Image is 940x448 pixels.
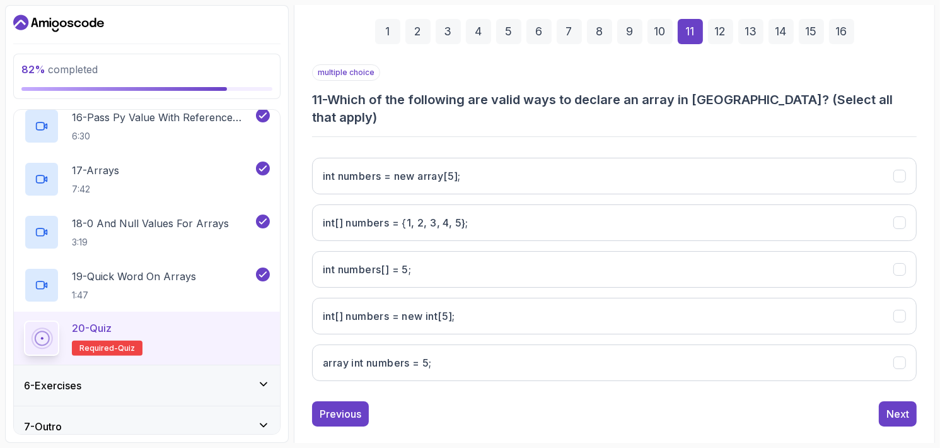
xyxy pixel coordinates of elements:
button: 19-Quick Word On Arrays1:47 [24,268,270,303]
p: 3:19 [72,236,229,249]
span: completed [21,63,98,76]
p: 1:47 [72,289,196,302]
button: int[] numbers = {1, 2, 3, 4, 5}; [312,204,917,241]
div: 15 [799,19,824,44]
div: 1 [375,19,400,44]
p: 7:42 [72,183,119,196]
h3: int numbers[] = 5; [323,262,411,277]
div: 5 [496,19,521,44]
button: 18-0 And Null Values For Arrays3:19 [24,215,270,250]
div: 6 [526,19,552,44]
h3: 7 - Outro [24,419,62,434]
a: Dashboard [13,13,104,33]
div: 11 [678,19,703,44]
button: array int numbers = 5; [312,345,917,381]
p: 16 - Pass Py Value With Reference Types [72,110,253,125]
button: int numbers = new array[5]; [312,158,917,194]
div: 16 [829,19,854,44]
span: 82 % [21,63,45,76]
span: Required- [79,343,118,353]
h3: int[] numbers = {1, 2, 3, 4, 5}; [323,215,468,230]
span: quiz [118,343,135,353]
div: 7 [557,19,582,44]
div: 13 [738,19,763,44]
div: 12 [708,19,733,44]
div: 3 [436,19,461,44]
p: 20 - Quiz [72,321,112,336]
h3: 11 - Which of the following are valid ways to declare an array in [GEOGRAPHIC_DATA]? (Select all ... [312,91,917,126]
h3: array int numbers = 5; [323,355,432,370]
div: 4 [466,19,491,44]
p: 19 - Quick Word On Arrays [72,269,196,284]
button: int[] numbers = new int[5]; [312,298,917,334]
button: int numbers[] = 5; [312,251,917,288]
div: 8 [587,19,612,44]
button: 20-QuizRequired-quiz [24,321,270,356]
button: 6-Exercises [14,365,280,406]
p: 6:30 [72,130,253,143]
button: Previous [312,401,369,427]
div: 10 [647,19,673,44]
button: 17-Arrays7:42 [24,162,270,197]
button: 7-Outro [14,406,280,447]
h3: 6 - Exercises [24,378,81,393]
h3: int[] numbers = new int[5]; [323,309,455,324]
button: Next [879,401,917,427]
div: 14 [769,19,794,44]
p: multiple choice [312,64,380,81]
p: 17 - Arrays [72,163,119,178]
div: Previous [320,406,361,421]
button: 16-Pass Py Value With Reference Types6:30 [24,109,270,144]
p: 18 - 0 And Null Values For Arrays [72,216,229,231]
div: Next [886,406,909,421]
div: 9 [617,19,642,44]
h3: int numbers = new array[5]; [323,168,461,184]
div: 2 [405,19,431,44]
